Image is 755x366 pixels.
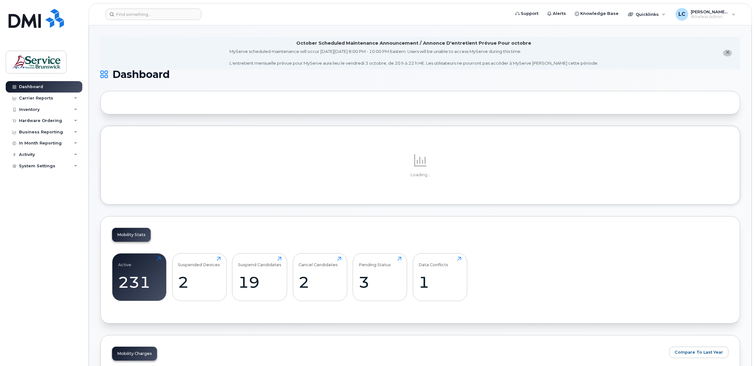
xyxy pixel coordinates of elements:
a: Pending Status3 [359,257,401,297]
div: 3 [359,273,401,292]
div: Pending Status [359,257,391,267]
div: 2 [299,273,341,292]
div: Suspended Devices [178,257,220,267]
div: 19 [238,273,281,292]
a: Suspend Candidates19 [238,257,281,297]
button: Compare To Last Year [669,347,728,358]
div: 2 [178,273,221,292]
span: Dashboard [112,70,170,79]
div: Data Conflicts [418,257,448,267]
p: Loading... [112,172,728,178]
button: close notification [723,50,732,56]
div: 1 [418,273,461,292]
div: Cancel Candidates [299,257,338,267]
div: October Scheduled Maintenance Announcement / Annonce D'entretient Prévue Pour octobre [296,40,531,47]
a: Active231 [118,257,161,297]
div: Suspend Candidates [238,257,281,267]
a: Cancel Candidates2 [299,257,341,297]
a: Suspended Devices2 [178,257,221,297]
span: Compare To Last Year [675,349,723,355]
div: 231 [118,273,161,292]
a: Data Conflicts1 [418,257,461,297]
div: Active [118,257,131,267]
div: MyServe scheduled maintenance will occur [DATE][DATE] 8:00 PM - 10:00 PM Eastern. Users will be u... [230,48,598,66]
